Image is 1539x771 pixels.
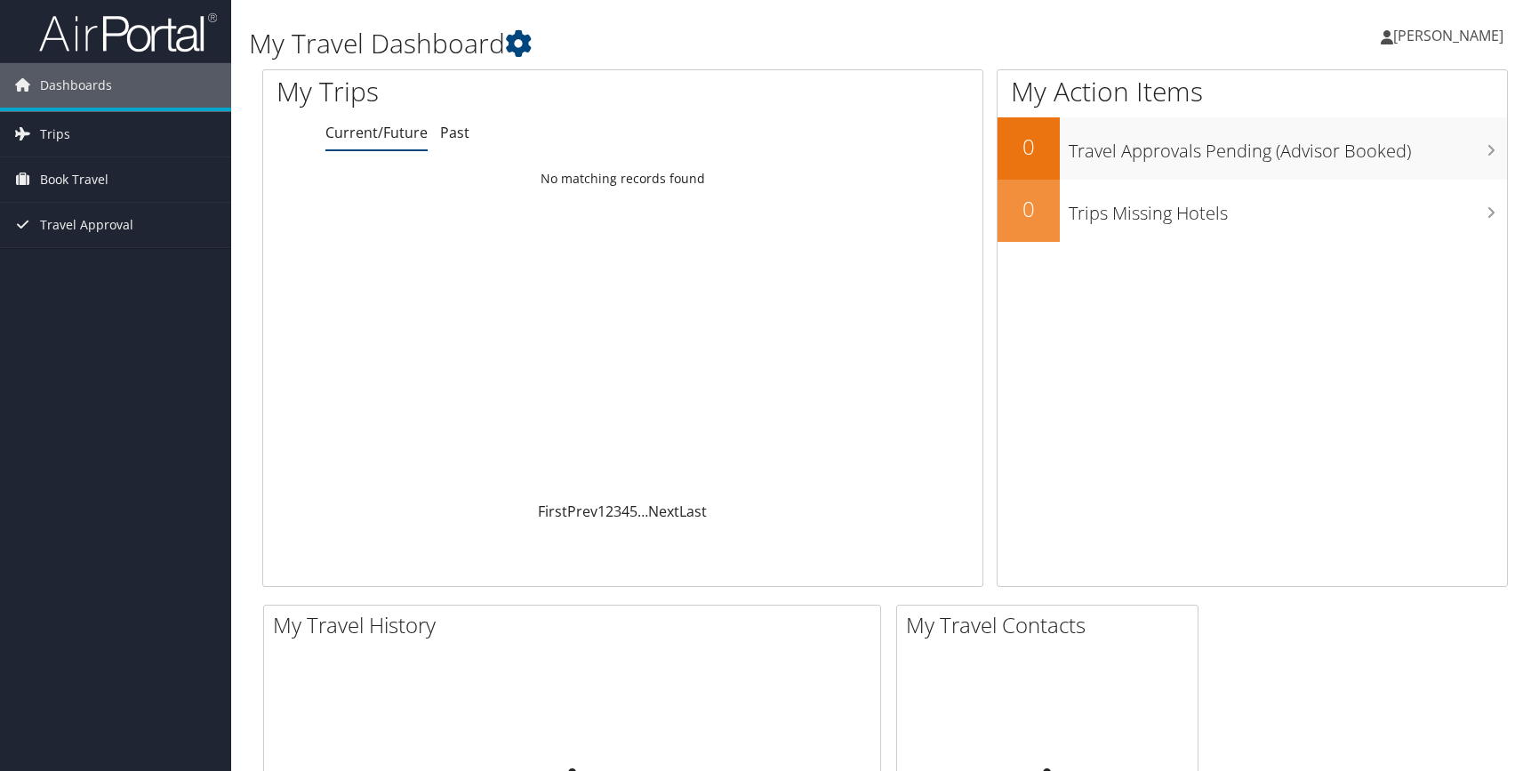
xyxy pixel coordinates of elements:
[906,610,1198,640] h2: My Travel Contacts
[613,502,621,521] a: 3
[637,502,648,521] span: …
[263,163,982,195] td: No matching records found
[621,502,629,521] a: 4
[1069,192,1507,226] h3: Trips Missing Hotels
[998,73,1507,110] h1: My Action Items
[40,112,70,157] span: Trips
[998,194,1060,224] h2: 0
[249,25,1097,62] h1: My Travel Dashboard
[998,132,1060,162] h2: 0
[567,502,597,521] a: Prev
[40,157,108,202] span: Book Travel
[440,123,469,142] a: Past
[40,63,112,108] span: Dashboards
[1393,26,1503,45] span: [PERSON_NAME]
[998,180,1507,242] a: 0Trips Missing Hotels
[538,502,567,521] a: First
[679,502,707,521] a: Last
[277,73,669,110] h1: My Trips
[648,502,679,521] a: Next
[325,123,428,142] a: Current/Future
[273,610,880,640] h2: My Travel History
[1069,130,1507,164] h3: Travel Approvals Pending (Advisor Booked)
[1381,9,1521,62] a: [PERSON_NAME]
[40,203,133,247] span: Travel Approval
[39,12,217,53] img: airportal-logo.png
[605,502,613,521] a: 2
[597,502,605,521] a: 1
[629,502,637,521] a: 5
[998,117,1507,180] a: 0Travel Approvals Pending (Advisor Booked)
